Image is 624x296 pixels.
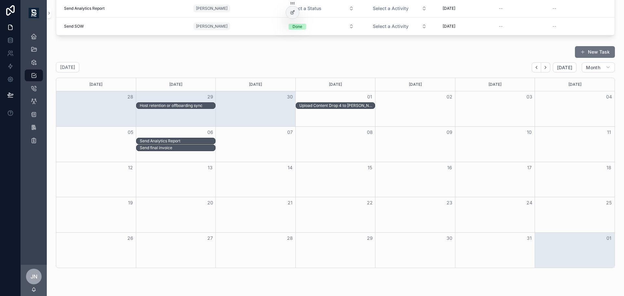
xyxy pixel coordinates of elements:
div: Done [292,24,302,30]
button: 01 [605,234,613,242]
div: [DATE] [456,78,534,91]
button: 20 [206,199,214,207]
button: 29 [206,93,214,101]
div: [DATE] [137,78,215,91]
button: Select Button [283,20,359,32]
span: [PERSON_NAME] [196,24,227,29]
button: 08 [366,128,374,136]
div: Upload Content Drop 4 to Rella + Noloco [299,103,374,109]
span: [DATE] [443,24,455,29]
img: App logo [29,8,39,18]
button: 18 [605,164,613,172]
button: 16 [446,164,453,172]
button: 12 [126,164,134,172]
button: 15 [366,164,374,172]
button: Month [582,62,615,73]
button: 11 [605,128,613,136]
button: 28 [286,234,294,242]
button: 13 [206,164,214,172]
button: 21 [286,199,294,207]
span: [DATE] [443,6,455,11]
button: 14 [286,164,294,172]
button: 19 [126,199,134,207]
button: 07 [286,128,294,136]
button: 23 [446,199,453,207]
span: Send SOW [64,24,84,29]
button: 26 [126,234,134,242]
span: Month [586,65,600,71]
button: 24 [526,199,533,207]
div: [DATE] [297,78,374,91]
button: New Task [575,46,615,58]
button: Next [541,62,550,72]
div: Host retention or offboarding sync [140,103,215,109]
button: 05 [126,128,134,136]
button: 28 [126,93,134,101]
button: 10 [526,128,533,136]
div: Send Analytics Report [140,138,215,144]
button: 29 [366,234,374,242]
button: 17 [526,164,533,172]
button: 04 [605,93,613,101]
span: Select a Status [289,5,321,12]
button: 09 [446,128,453,136]
span: [DATE] [557,65,572,71]
div: Month View [56,78,615,268]
button: 06 [206,128,214,136]
span: -- [499,6,503,11]
div: [DATE] [376,78,454,91]
a: [PERSON_NAME] [193,5,230,12]
div: [DATE] [57,78,135,91]
div: Send final invoice [140,145,215,150]
div: Host retention or offboarding sync [140,103,215,108]
a: [PERSON_NAME] [193,22,230,30]
button: Select Button [368,20,432,32]
span: Select a Activity [373,5,409,12]
span: -- [552,6,556,11]
div: [DATE] [217,78,294,91]
span: JN [31,273,37,280]
div: [DATE] [536,78,614,91]
button: [DATE] [553,62,577,73]
span: Select a Activity [373,23,409,30]
button: 30 [446,234,453,242]
div: scrollable content [21,26,47,155]
button: Select Button [368,3,432,14]
div: Upload Content Drop 4 to [PERSON_NAME] + Noloco [299,103,374,108]
button: Back [532,62,541,72]
button: 27 [206,234,214,242]
span: Send Analytics Report [64,6,105,11]
span: -- [552,24,556,29]
span: -- [499,24,503,29]
button: 22 [366,199,374,207]
span: [PERSON_NAME] [196,6,227,11]
h2: [DATE] [60,64,75,71]
button: 25 [605,199,613,207]
button: 31 [526,234,533,242]
button: 02 [446,93,453,101]
button: 30 [286,93,294,101]
button: Select Button [283,3,359,14]
button: 01 [366,93,374,101]
button: 03 [526,93,533,101]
